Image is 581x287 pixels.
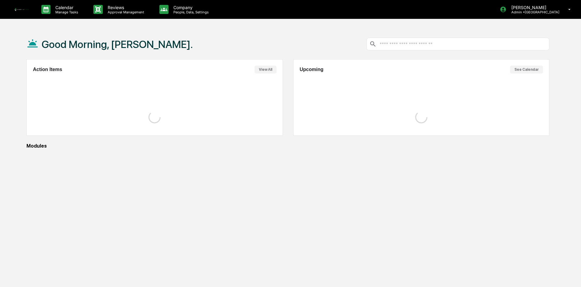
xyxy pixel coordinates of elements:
p: Approval Management [103,10,147,14]
p: [PERSON_NAME] [506,5,559,10]
p: Admin • [GEOGRAPHIC_DATA] [506,10,559,14]
p: Reviews [103,5,147,10]
h1: Good Morning, [PERSON_NAME]. [42,38,193,50]
button: View All [255,66,277,73]
h2: Upcoming [300,67,323,72]
img: logo [15,8,29,11]
p: Company [169,5,212,10]
div: Modules [26,143,549,149]
p: People, Data, Settings [169,10,212,14]
h2: Action Items [33,67,62,72]
p: Calendar [50,5,81,10]
p: Manage Tasks [50,10,81,14]
button: See Calendar [510,66,543,73]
